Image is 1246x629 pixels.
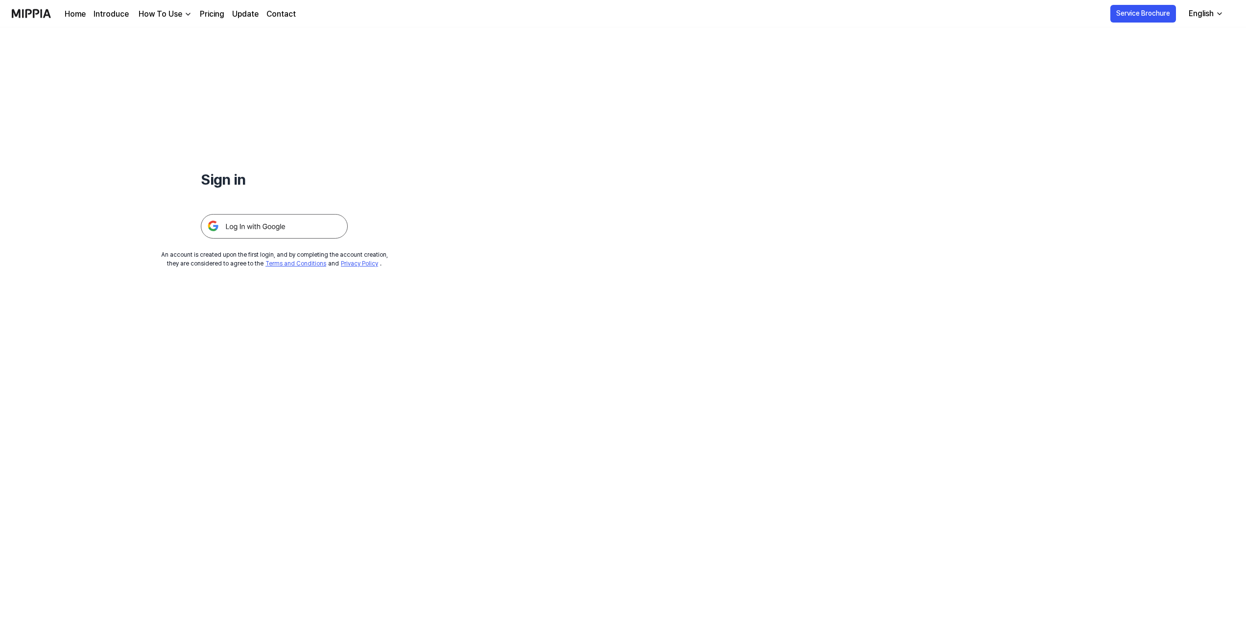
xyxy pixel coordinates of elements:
button: Service Brochure [1110,5,1176,23]
a: Pricing [200,8,224,20]
img: down [184,10,192,18]
div: An account is created upon the first login, and by completing the account creation, they are cons... [161,250,388,268]
a: Privacy Policy [341,260,378,267]
img: 구글 로그인 버튼 [201,214,348,239]
a: Introduce [94,8,129,20]
div: How To Use [137,8,184,20]
a: Terms and Conditions [265,260,326,267]
a: Update [232,8,259,20]
a: Home [65,8,86,20]
button: How To Use [137,8,192,20]
div: English [1187,8,1216,20]
a: Contact [266,8,296,20]
h1: Sign in [201,169,348,191]
button: English [1181,4,1229,24]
